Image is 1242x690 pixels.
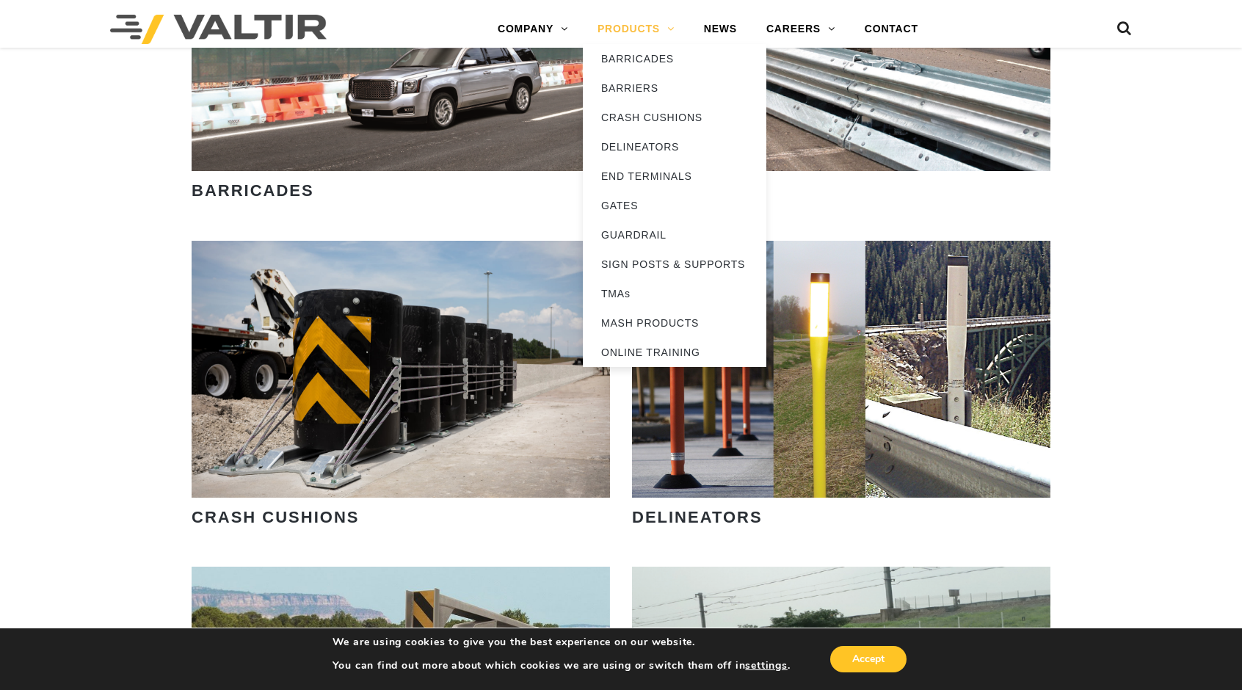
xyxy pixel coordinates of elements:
[583,250,766,279] a: SIGN POSTS & SUPPORTS
[583,220,766,250] a: GUARDRAIL
[583,73,766,103] a: BARRIERS
[583,44,766,73] a: BARRICADES
[583,338,766,367] a: ONLINE TRAINING
[632,508,763,526] strong: DELINEATORS
[110,15,327,44] img: Valtir
[745,659,787,672] button: settings
[583,15,689,44] a: PRODUCTS
[689,15,752,44] a: NEWS
[333,636,791,649] p: We are using cookies to give you the best experience on our website.
[583,308,766,338] a: MASH PRODUCTS
[583,132,766,161] a: DELINEATORS
[752,15,850,44] a: CAREERS
[583,103,766,132] a: CRASH CUSHIONS
[333,659,791,672] p: You can find out more about which cookies we are using or switch them off in .
[583,161,766,191] a: END TERMINALS
[583,191,766,220] a: GATES
[483,15,583,44] a: COMPANY
[830,646,907,672] button: Accept
[192,181,314,200] strong: BARRICADES
[583,279,766,308] a: TMAs
[850,15,933,44] a: CONTACT
[192,508,359,526] strong: CRASH CUSHIONS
